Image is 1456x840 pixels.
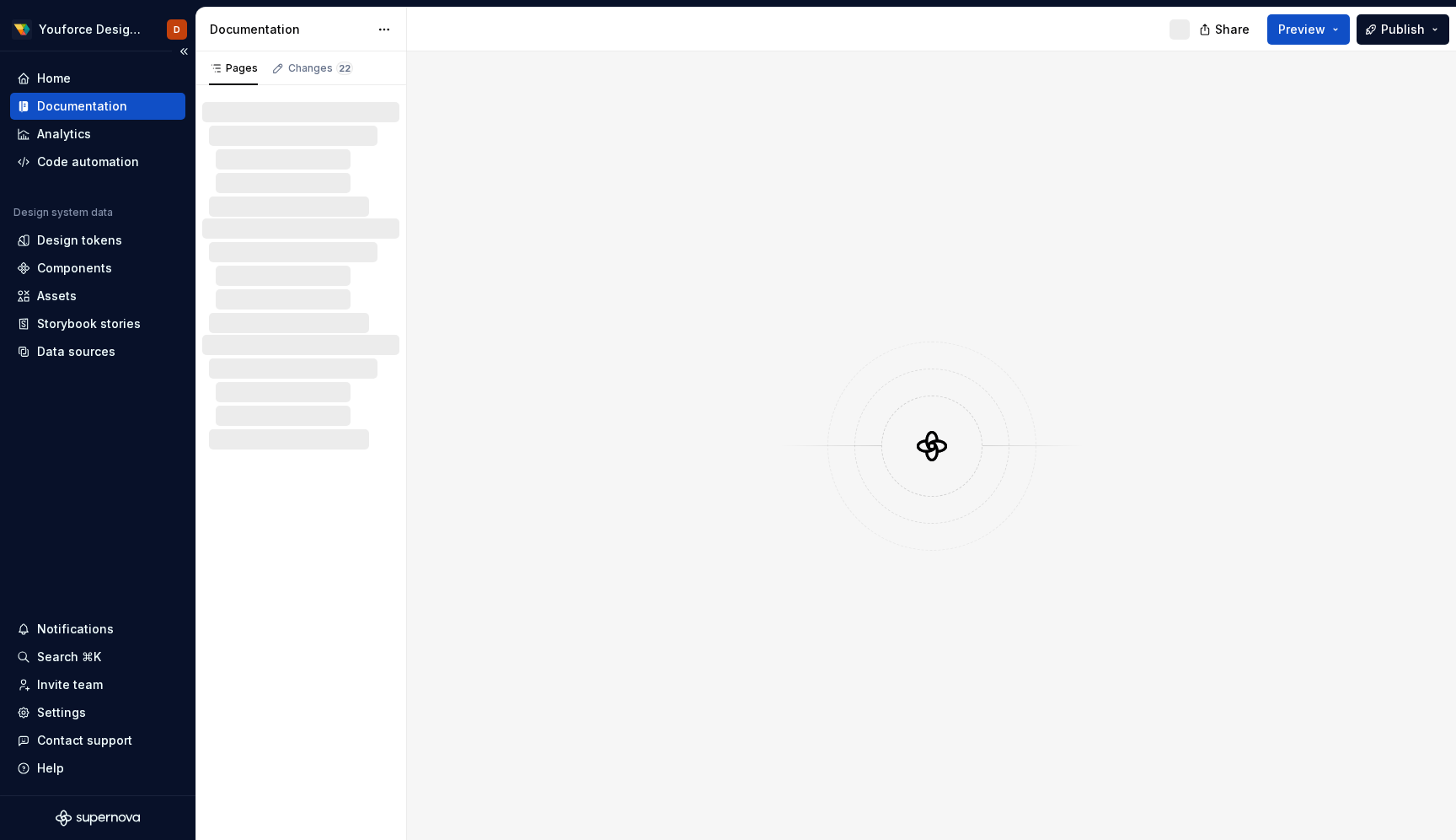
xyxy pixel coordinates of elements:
a: Components [10,255,185,282]
button: Search ⌘K [10,643,185,670]
div: Code automation [37,153,139,170]
div: Storybook stories [37,315,141,332]
button: Contact support [10,727,185,754]
div: Youforce Design System [39,21,147,38]
span: Publish [1381,21,1425,38]
button: Notifications [10,616,185,643]
button: Publish [1357,14,1449,45]
a: Home [10,65,185,92]
a: Assets [10,283,185,310]
div: Data sources [37,343,115,360]
a: Invite team [10,671,185,698]
div: Help [37,760,64,777]
div: Contact support [37,732,132,749]
span: 22 [336,62,353,75]
div: Search ⌘K [37,649,101,665]
div: Pages [209,62,258,75]
div: Design system data [13,206,113,219]
a: Data sources [10,338,185,365]
img: d71a9d63-2575-47e9-9a41-397039c48d97.png [12,19,32,40]
span: Share [1215,21,1250,38]
div: Settings [37,704,86,721]
div: D [174,23,180,36]
svg: Supernova Logo [56,810,140,827]
a: Code automation [10,148,185,175]
a: Design tokens [10,227,185,254]
a: Storybook stories [10,310,185,337]
button: Preview [1267,14,1350,45]
button: Share [1191,14,1261,45]
div: Analytics [37,126,91,143]
div: Invite team [37,676,103,693]
span: Preview [1278,21,1325,38]
a: Analytics [10,121,185,148]
a: Settings [10,699,185,726]
div: Home [37,70,71,87]
div: Design tokens [37,232,122,249]
button: Help [10,755,185,782]
a: Documentation [10,93,185,120]
div: Changes [288,62,353,75]
button: Collapse sidebar [172,40,195,63]
button: Youforce Design SystemD [3,11,192,47]
div: Notifications [37,621,114,638]
div: Documentation [210,21,369,38]
div: Components [37,260,112,277]
div: Documentation [37,98,127,115]
div: Assets [37,288,77,304]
